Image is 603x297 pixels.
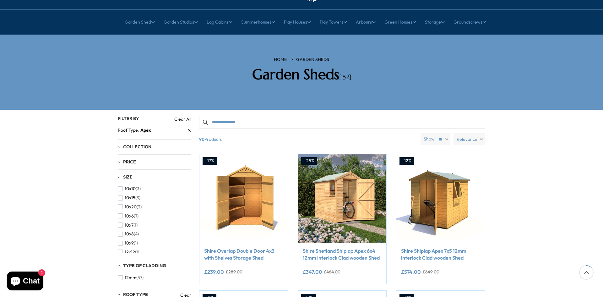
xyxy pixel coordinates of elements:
[136,186,141,191] span: (3)
[118,202,142,212] button: 10x20
[123,263,166,268] span: Type of Cladding
[401,247,480,261] a: Shire Shiplap Apex 7x5 12mm interlock Clad wooden Shed
[199,133,204,145] b: 90
[203,157,217,165] div: -17%
[301,157,317,165] div: -25%
[207,14,232,30] a: Log Cabins
[123,159,136,165] span: Price
[118,229,139,239] button: 10x8
[118,116,139,121] span: Filter By
[401,269,421,274] ins: £574.00
[204,247,283,261] a: Shire Overlap Double Door 4x3 with Shelves Storage Shed
[118,127,140,134] span: Roof Type
[123,144,151,150] span: Collection
[399,157,414,165] div: -12%
[284,14,311,30] a: Play Houses
[135,195,140,201] span: (3)
[199,116,485,129] input: Search products
[125,204,137,210] span: 10x20
[134,213,139,219] span: (7)
[118,193,140,202] button: 10x15
[457,133,477,145] span: Relevance
[303,269,322,274] ins: £347.00
[454,133,485,145] label: Relevance
[118,239,138,248] button: 10x9
[118,221,138,230] button: 10x7
[118,248,139,257] button: 12x12
[125,186,136,191] span: 10x10
[384,14,416,30] a: Green Houses
[118,212,139,221] button: 10x6
[422,270,439,274] del: £649.00
[356,14,376,30] a: Arbours
[274,57,287,63] a: HOME
[454,14,486,30] a: Groundscrews
[125,223,133,228] span: 10x7
[164,14,198,30] a: Garden Studios
[125,275,136,280] span: 12mm
[140,127,151,133] span: Apex
[320,14,347,30] a: Play Towers
[197,133,418,145] span: Products
[118,184,141,193] button: 10x10
[125,14,155,30] a: Garden Shed
[424,136,435,142] label: Show
[225,270,242,274] del: £289.00
[324,270,340,274] del: £464.00
[134,240,138,246] span: (1)
[339,73,351,81] span: [152]
[425,14,445,30] a: Storage
[125,250,135,255] span: 12x12
[135,250,139,255] span: (1)
[123,174,133,180] span: Size
[125,213,134,219] span: 10x6
[5,272,45,292] inbox-online-store-chat: Shopify online store chat
[125,231,134,237] span: 10x8
[303,247,382,261] a: Shire Shetland Shiplap Apex 6x4 12mm interlock Clad wooden Shed
[125,195,135,201] span: 10x15
[212,66,391,83] h2: Garden Sheds
[241,14,275,30] a: Summerhouses
[204,269,224,274] ins: £239.00
[133,223,138,228] span: (1)
[134,231,139,237] span: (4)
[296,57,329,63] a: Garden Sheds
[136,275,144,280] span: (57)
[118,273,144,282] button: 12mm
[174,116,191,122] a: Clear All
[125,240,134,246] span: 10x9
[199,154,288,243] img: Shire Overlap Double Door 4x3 with Shelves Storage Shed - Best Shed
[137,204,142,210] span: (3)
